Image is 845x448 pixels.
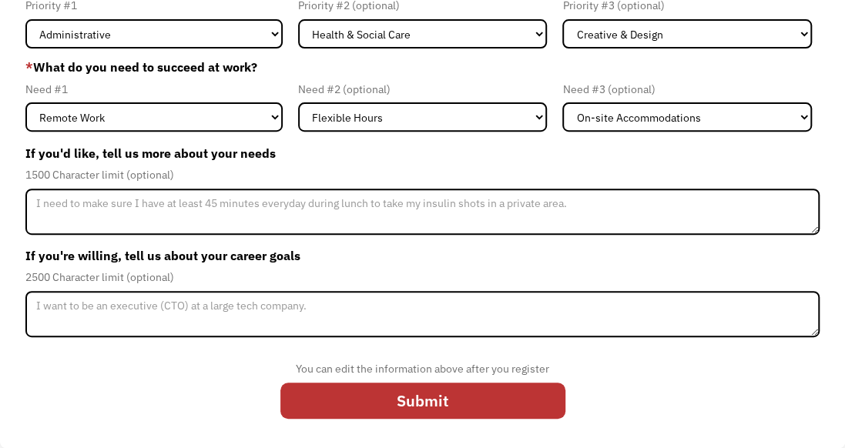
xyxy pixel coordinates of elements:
[25,243,820,268] label: If you're willing, tell us about your career goals
[562,80,812,99] div: Need #3 (optional)
[25,268,820,286] div: 2500 Character limit (optional)
[25,80,283,99] div: Need #1
[25,58,820,76] label: What do you need to succeed at work?
[280,383,565,419] input: Submit
[298,80,548,99] div: Need #2 (optional)
[280,359,565,378] div: You can edit the information above after you register
[25,141,820,165] label: If you'd like, tell us more about your needs
[25,165,820,184] div: 1500 Character limit (optional)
